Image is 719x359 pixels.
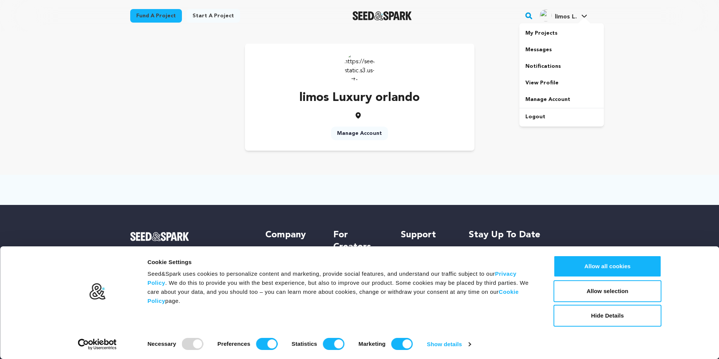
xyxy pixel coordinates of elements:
[554,305,662,327] button: Hide Details
[353,11,412,20] a: Seed&Spark Homepage
[345,51,375,81] img: https://seedandspark-static.s3.us-east-2.amazonaws.com/images/User/002/309/811/medium/ACg8ocLUL4m...
[519,108,604,125] a: Logout
[554,255,662,277] button: Allow all cookies
[130,9,182,23] a: Fund a project
[519,91,604,108] a: Manage Account
[148,269,537,306] div: Seed&Spark uses cookies to personalize content and marketing, provide social features, and unders...
[427,339,471,350] a: Show details
[89,283,106,300] img: logo
[186,9,240,23] a: Start a project
[265,229,318,241] h5: Company
[554,280,662,302] button: Allow selection
[519,25,604,41] a: My Projects
[538,8,589,21] a: limos L.'s Profile
[519,58,604,75] a: Notifications
[519,75,604,91] a: View Profile
[359,341,386,347] strong: Marketing
[130,232,189,241] img: Seed&Spark Logo
[148,258,537,267] div: Cookie Settings
[64,339,130,350] a: Usercentrics Cookiebot - opens in a new window
[299,89,420,107] p: limos Luxury orlando
[292,341,317,347] strong: Statistics
[353,11,412,20] img: Seed&Spark Logo Dark Mode
[540,9,577,21] div: limos L.'s Profile
[519,41,604,58] a: Messages
[217,341,250,347] strong: Preferences
[130,232,251,241] a: Seed&Spark Homepage
[538,8,589,24] span: limos L.'s Profile
[540,9,552,21] img: ACg8ocLUL4mgId7Pk_XDfwdRzZJGhjVyJ7q8W2o49jPrBtQmBl9CcyY=s96-c
[555,14,577,20] span: limos L.
[331,127,388,140] a: Manage Account
[333,229,386,253] h5: For Creators
[401,229,453,241] h5: Support
[469,229,589,241] h5: Stay up to date
[148,341,176,347] strong: Necessary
